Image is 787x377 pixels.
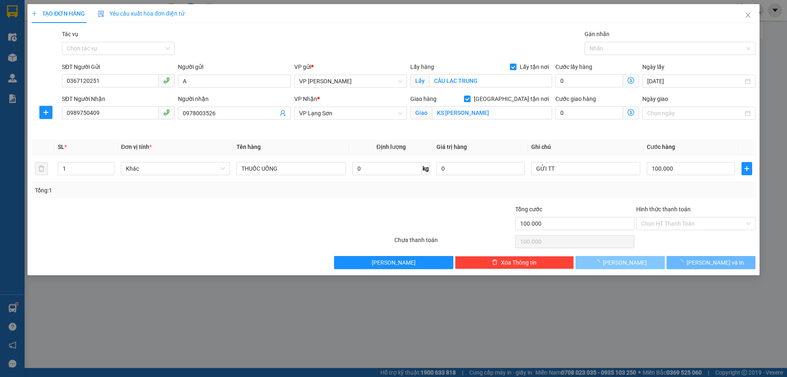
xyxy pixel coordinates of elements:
span: plus [40,109,52,116]
span: close [745,12,751,18]
span: plus [742,165,752,172]
button: [PERSON_NAME] và In [666,256,755,269]
input: Cước lấy hàng [555,74,623,87]
span: Giao hàng [410,96,437,102]
span: TẠO ĐƠN HÀNG [32,10,85,17]
div: SĐT Người Gửi [62,62,175,71]
span: Lấy [410,74,429,87]
button: [PERSON_NAME] [334,256,453,269]
input: 0 [437,162,525,175]
span: Xóa Thông tin [501,258,537,267]
label: Ngày lấy [642,64,664,70]
div: Tổng: 1 [35,186,304,195]
span: Khác [126,162,225,175]
span: loading [678,259,687,265]
span: phone [163,77,170,84]
span: Tên hàng [237,144,261,150]
span: VP Lạng Sơn [299,107,402,119]
span: delete [492,259,498,266]
span: [PERSON_NAME] [372,258,416,267]
input: Giao tận nơi [432,106,552,119]
button: plus [39,106,52,119]
input: Lấy tận nơi [429,74,552,87]
label: Ngày giao [642,96,668,102]
button: plus [742,162,752,175]
div: Người gửi [178,62,291,71]
button: [PERSON_NAME] [575,256,664,269]
span: dollar-circle [628,109,634,116]
img: icon [98,11,105,17]
span: phone [163,109,170,116]
span: VP Nhận [294,96,317,102]
input: Ghi Chú [531,162,640,175]
span: dollar-circle [628,77,634,84]
label: Cước giao hàng [555,96,596,102]
span: Tổng cước [515,206,542,212]
span: [PERSON_NAME] [603,258,647,267]
span: kg [422,162,430,175]
div: Người nhận [178,94,291,103]
span: Giá trị hàng [437,144,467,150]
span: Lấy hàng [410,64,434,70]
span: plus [32,11,37,16]
div: SĐT Người Nhận [62,94,175,103]
span: Giao [410,106,432,119]
label: Cước lấy hàng [555,64,592,70]
button: delete [35,162,48,175]
span: Yêu cầu xuất hóa đơn điện tử [98,10,184,17]
input: Ngày lấy [647,77,743,86]
span: Cước hàng [647,144,675,150]
input: Cước giao hàng [555,106,623,119]
span: [PERSON_NAME] và In [687,258,744,267]
label: Gán nhãn [585,31,610,37]
span: Lấy tận nơi [516,62,552,71]
th: Ghi chú [528,139,644,155]
div: VP gửi [294,62,407,71]
span: loading [594,259,603,265]
span: Đơn vị tính [121,144,152,150]
button: deleteXóa Thông tin [455,256,574,269]
span: [GEOGRAPHIC_DATA] tận nơi [471,94,552,103]
button: Close [737,4,760,27]
span: VP Minh Khai [299,75,402,87]
span: user-add [280,110,286,117]
div: Chưa thanh toán [393,235,514,250]
label: Hình thức thanh toán [636,206,691,212]
input: VD: Bàn, Ghế [237,162,346,175]
label: Tác vụ [62,31,78,37]
span: Định lượng [377,144,406,150]
input: Ngày giao [647,109,743,118]
span: SL [58,144,64,150]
